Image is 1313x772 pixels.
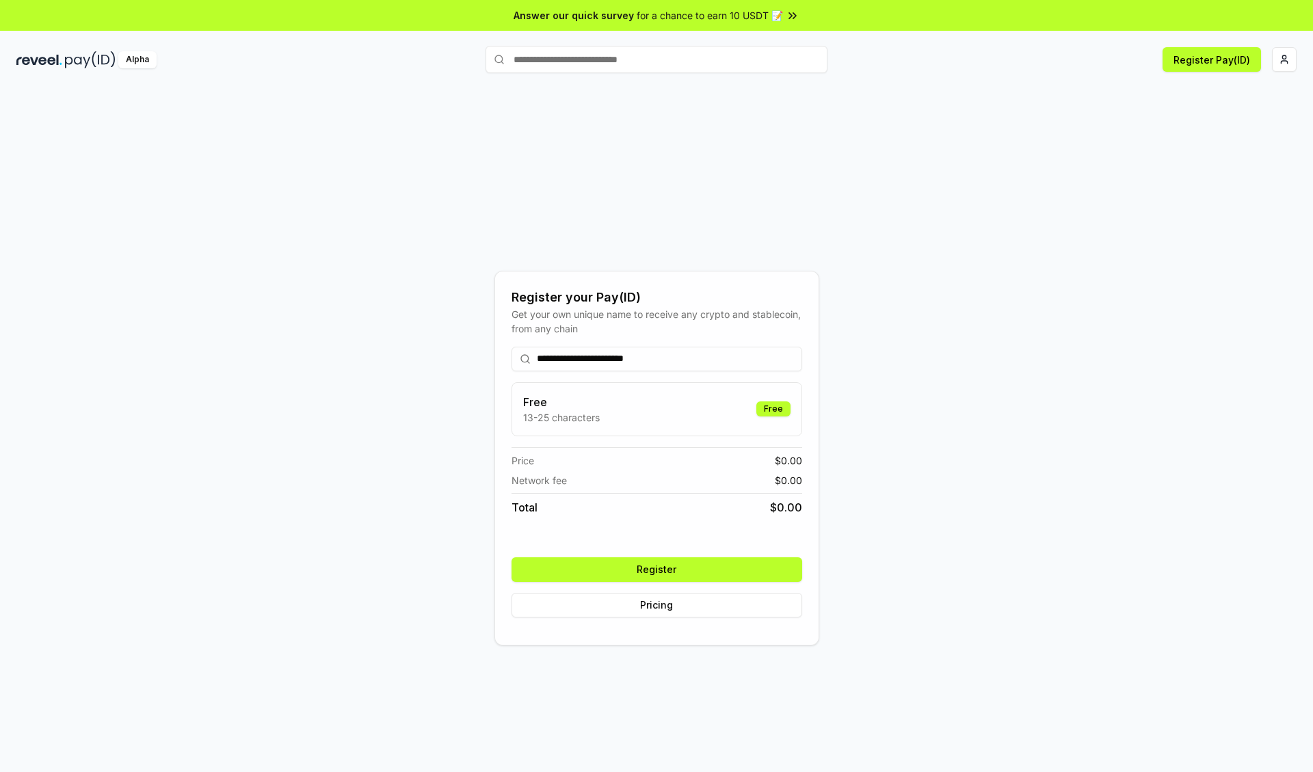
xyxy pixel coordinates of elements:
[756,401,791,416] div: Free
[523,410,600,425] p: 13-25 characters
[512,307,802,336] div: Get your own unique name to receive any crypto and stablecoin, from any chain
[775,473,802,488] span: $ 0.00
[65,51,116,68] img: pay_id
[512,593,802,617] button: Pricing
[16,51,62,68] img: reveel_dark
[512,473,567,488] span: Network fee
[514,8,634,23] span: Answer our quick survey
[512,288,802,307] div: Register your Pay(ID)
[512,499,538,516] span: Total
[770,499,802,516] span: $ 0.00
[512,453,534,468] span: Price
[775,453,802,468] span: $ 0.00
[523,394,600,410] h3: Free
[512,557,802,582] button: Register
[118,51,157,68] div: Alpha
[637,8,783,23] span: for a chance to earn 10 USDT 📝
[1163,47,1261,72] button: Register Pay(ID)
